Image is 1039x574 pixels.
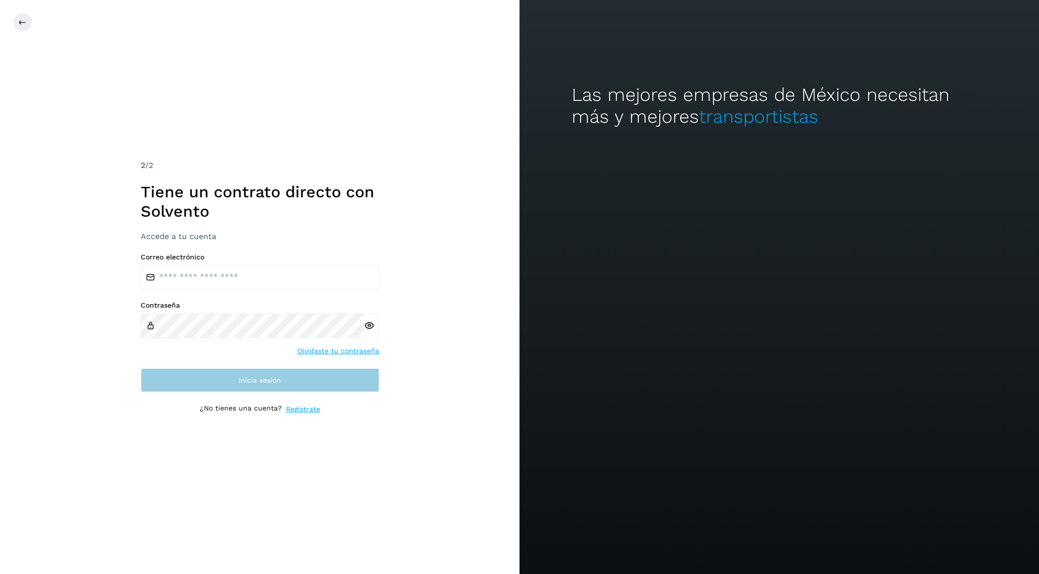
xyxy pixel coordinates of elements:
div: /2 [141,160,379,171]
span: Inicia sesión [239,377,281,384]
label: Correo electrónico [141,253,379,261]
a: Regístrate [286,404,320,414]
h3: Accede a tu cuenta [141,232,379,241]
a: Olvidaste tu contraseña [297,346,379,356]
h1: Tiene un contrato directo con Solvento [141,182,379,221]
span: 2 [141,161,145,170]
h2: Las mejores empresas de México necesitan más y mejores [572,84,987,128]
p: ¿No tienes una cuenta? [200,404,282,414]
button: Inicia sesión [141,368,379,392]
span: transportistas [699,106,818,127]
label: Contraseña [141,301,379,310]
